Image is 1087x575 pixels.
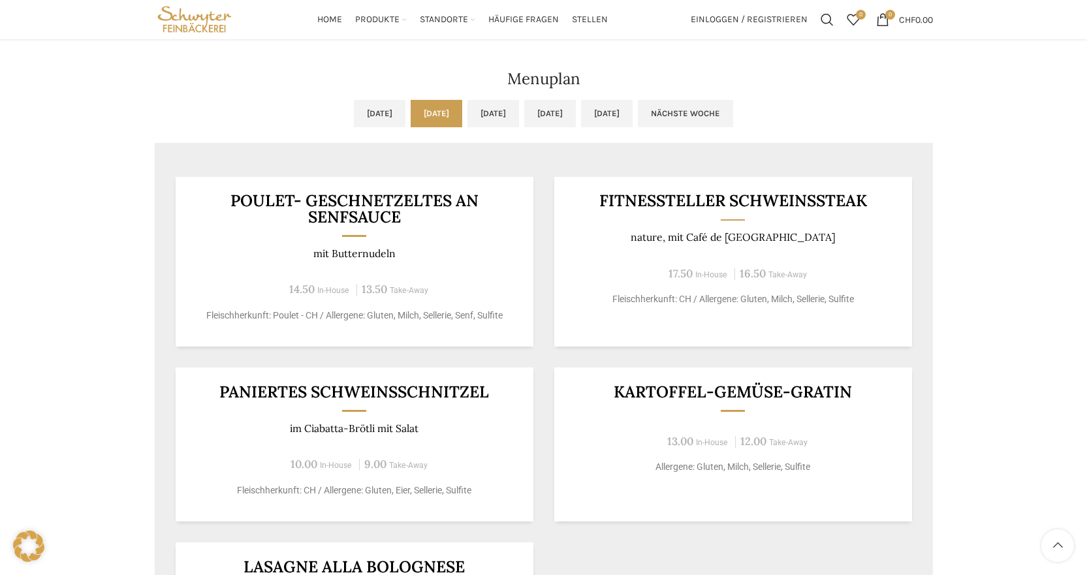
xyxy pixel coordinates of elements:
[420,14,468,26] span: Standorte
[740,434,766,448] span: 12.00
[191,422,517,435] p: im Ciabatta-Brötli mit Salat
[572,7,608,33] a: Stellen
[684,7,814,33] a: Einloggen / Registrieren
[289,282,315,296] span: 14.50
[155,13,235,24] a: Site logo
[570,292,896,306] p: Fleischherkunft: CH / Allergene: Gluten, Milch, Sellerie, Sulfite
[317,286,349,295] span: In-House
[191,384,517,400] h3: Paniertes Schweinsschnitzel
[155,71,933,87] h2: Menuplan
[488,14,559,26] span: Häufige Fragen
[488,7,559,33] a: Häufige Fragen
[691,15,808,24] span: Einloggen / Registrieren
[840,7,866,33] a: 0
[191,193,517,225] h3: POULET- GESCHNETZELTES AN SENFSAUCE
[524,100,576,127] a: [DATE]
[1041,529,1074,562] a: Scroll to top button
[191,484,517,497] p: Fleischherkunft: CH / Allergene: Gluten, Eier, Sellerie, Sulfite
[740,266,766,281] span: 16.50
[354,100,405,127] a: [DATE]
[814,7,840,33] a: Suchen
[355,7,407,33] a: Produkte
[840,7,866,33] div: Meine Wunschliste
[355,14,400,26] span: Produkte
[320,461,352,470] span: In-House
[570,460,896,474] p: Allergene: Gluten, Milch, Sellerie, Sulfite
[317,14,342,26] span: Home
[570,231,896,243] p: nature, mit Café de [GEOGRAPHIC_DATA]
[769,438,808,447] span: Take-Away
[467,100,519,127] a: [DATE]
[581,100,633,127] a: [DATE]
[695,270,727,279] span: In-House
[669,266,693,281] span: 17.50
[570,384,896,400] h3: Kartoffel-Gemüse-Gratin
[638,100,733,127] a: Nächste Woche
[899,14,933,25] bdi: 0.00
[570,193,896,209] h3: Fitnessteller Schweinssteak
[317,7,342,33] a: Home
[572,14,608,26] span: Stellen
[768,270,807,279] span: Take-Away
[362,282,387,296] span: 13.50
[191,559,517,575] h3: Lasagne alla Bolognese
[885,10,895,20] span: 0
[870,7,939,33] a: 0 CHF0.00
[899,14,915,25] span: CHF
[420,7,475,33] a: Standorte
[191,247,517,260] p: mit Butternudeln
[291,457,317,471] span: 10.00
[241,7,684,33] div: Main navigation
[411,100,462,127] a: [DATE]
[667,434,693,448] span: 13.00
[390,286,428,295] span: Take-Away
[364,457,386,471] span: 9.00
[191,309,517,322] p: Fleischherkunft: Poulet - CH / Allergene: Gluten, Milch, Sellerie, Senf, Sulfite
[696,438,728,447] span: In-House
[856,10,866,20] span: 0
[389,461,428,470] span: Take-Away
